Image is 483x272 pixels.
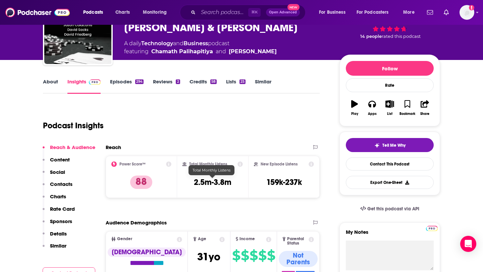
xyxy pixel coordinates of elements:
h2: Reach [106,144,121,150]
button: open menu [314,7,354,18]
div: A daily podcast [124,40,277,56]
span: For Business [319,8,345,17]
div: 58 [210,79,217,84]
svg: Add a profile image [469,5,474,10]
span: Logged in as autumncomm [460,5,474,20]
div: 294 [135,79,144,84]
a: Episodes294 [110,78,144,94]
button: Sponsors [43,218,72,230]
div: Apps [368,112,377,116]
span: $ [258,250,266,261]
button: Apps [363,96,381,120]
h3: 2.5m-3.8m [194,177,231,187]
span: Parental Status [287,237,308,246]
span: rated this podcast [382,34,421,39]
span: ⌘ K [248,8,261,17]
div: Not Parents [279,251,318,267]
div: 25 [239,79,246,84]
p: Similar [50,243,66,249]
h2: Power Score™ [119,162,146,166]
span: $ [267,250,275,261]
a: Show notifications dropdown [441,7,451,18]
button: Follow [346,61,434,76]
span: Get this podcast via API [367,206,419,212]
button: open menu [352,7,398,18]
button: open menu [78,7,112,18]
a: David Friedberg [229,48,277,56]
div: Rate [346,78,434,92]
span: 31 yo [197,250,220,263]
span: Income [239,237,255,241]
span: Monitoring [143,8,167,17]
button: Reach & Audience [43,144,95,156]
span: Podcasts [83,8,103,17]
img: User Profile [460,5,474,20]
a: Credits58 [190,78,217,94]
span: Age [198,237,206,241]
span: featuring [124,48,277,56]
p: Sponsors [50,218,72,224]
button: Open AdvancedNew [266,8,300,16]
p: Rate Card [50,206,75,212]
button: Play [346,96,363,120]
a: Technology [141,40,173,47]
p: Content [50,156,70,163]
p: Charts [50,193,66,200]
span: For Podcasters [357,8,389,17]
span: Open Advanced [269,11,297,14]
h1: Podcast Insights [43,121,104,131]
a: Show notifications dropdown [424,7,436,18]
button: Contacts [43,181,72,193]
div: Search podcasts, credits, & more... [186,5,312,20]
a: Reviews2 [153,78,180,94]
img: Podchaser - Follow, Share and Rate Podcasts [5,6,70,19]
label: My Notes [346,229,434,241]
span: $ [241,250,249,261]
span: and [173,40,183,47]
h2: Audience Demographics [106,219,167,226]
button: Charts [43,193,66,206]
a: Similar [255,78,271,94]
span: Charts [115,8,130,17]
button: Bookmark [398,96,416,120]
a: InsightsPodchaser Pro [67,78,101,94]
a: Lists25 [226,78,246,94]
div: List [387,112,392,116]
button: Share [416,96,434,120]
a: Contact This Podcast [346,157,434,171]
a: Pro website [426,225,438,231]
div: Share [420,112,429,116]
button: Show profile menu [460,5,474,20]
img: Podchaser Pro [426,226,438,231]
p: 88 [130,176,152,189]
span: 14 people [360,34,382,39]
span: More [403,8,415,17]
a: Charts [111,7,134,18]
span: and [216,48,226,56]
p: Contacts [50,181,72,187]
button: List [381,96,398,120]
div: Open Intercom Messenger [460,236,476,252]
button: Details [43,230,67,243]
a: About [43,78,58,94]
button: tell me why sparkleTell Me Why [346,138,434,152]
p: Reach & Audience [50,144,95,150]
span: $ [250,250,258,261]
span: Tell Me Why [382,143,406,148]
img: tell me why sparkle [374,143,380,148]
div: [DEMOGRAPHIC_DATA] [108,248,186,257]
span: New [287,4,300,10]
button: Rate Card [43,206,75,218]
button: Export One-Sheet [346,176,434,189]
p: Social [50,169,65,175]
span: $ [232,250,240,261]
a: Chamath Palihapitiya [151,48,213,56]
button: open menu [398,7,423,18]
a: Business [183,40,208,47]
button: Content [43,156,70,169]
h3: 159k-237k [266,177,302,187]
span: Gender [117,237,132,241]
h2: Total Monthly Listens [189,162,227,166]
input: Search podcasts, credits, & more... [198,7,248,18]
